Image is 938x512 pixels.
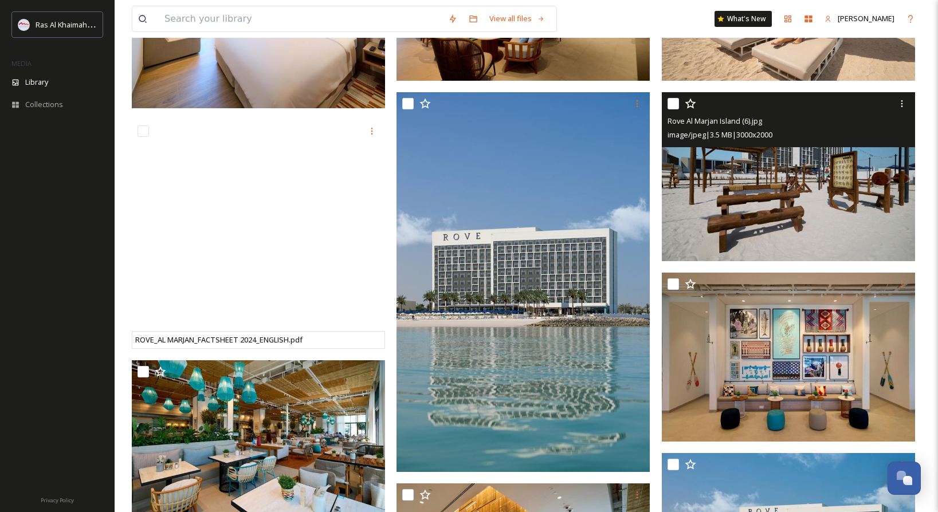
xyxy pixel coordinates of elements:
img: Rove Al Marjan Island (3).jpg [662,273,915,442]
span: Library [25,77,48,88]
span: image/jpeg | 3.5 MB | 3000 x 2000 [668,129,772,140]
button: Open Chat [888,462,921,495]
a: [PERSON_NAME] [819,7,900,30]
span: Collections [25,99,63,110]
span: Privacy Policy [41,497,74,504]
span: ROVE_AL MARJAN_FACTSHEET 2024_ENGLISH.pdf [135,334,303,345]
img: Logo_RAKTDA_RGB-01.png [18,19,30,30]
span: [PERSON_NAME] [838,13,894,23]
img: ROVE Al Marjan 1.jpg [397,92,650,472]
a: View all files [484,7,551,30]
a: What's New [715,11,772,27]
input: Search your library [159,6,442,31]
img: Rove Al Marjan Island (6).jpg [662,92,915,261]
span: Rove Al Marjan Island (6).jpg [668,116,762,126]
a: Privacy Policy [41,493,74,506]
span: Ras Al Khaimah Tourism Development Authority [36,19,198,30]
span: MEDIA [11,59,32,68]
